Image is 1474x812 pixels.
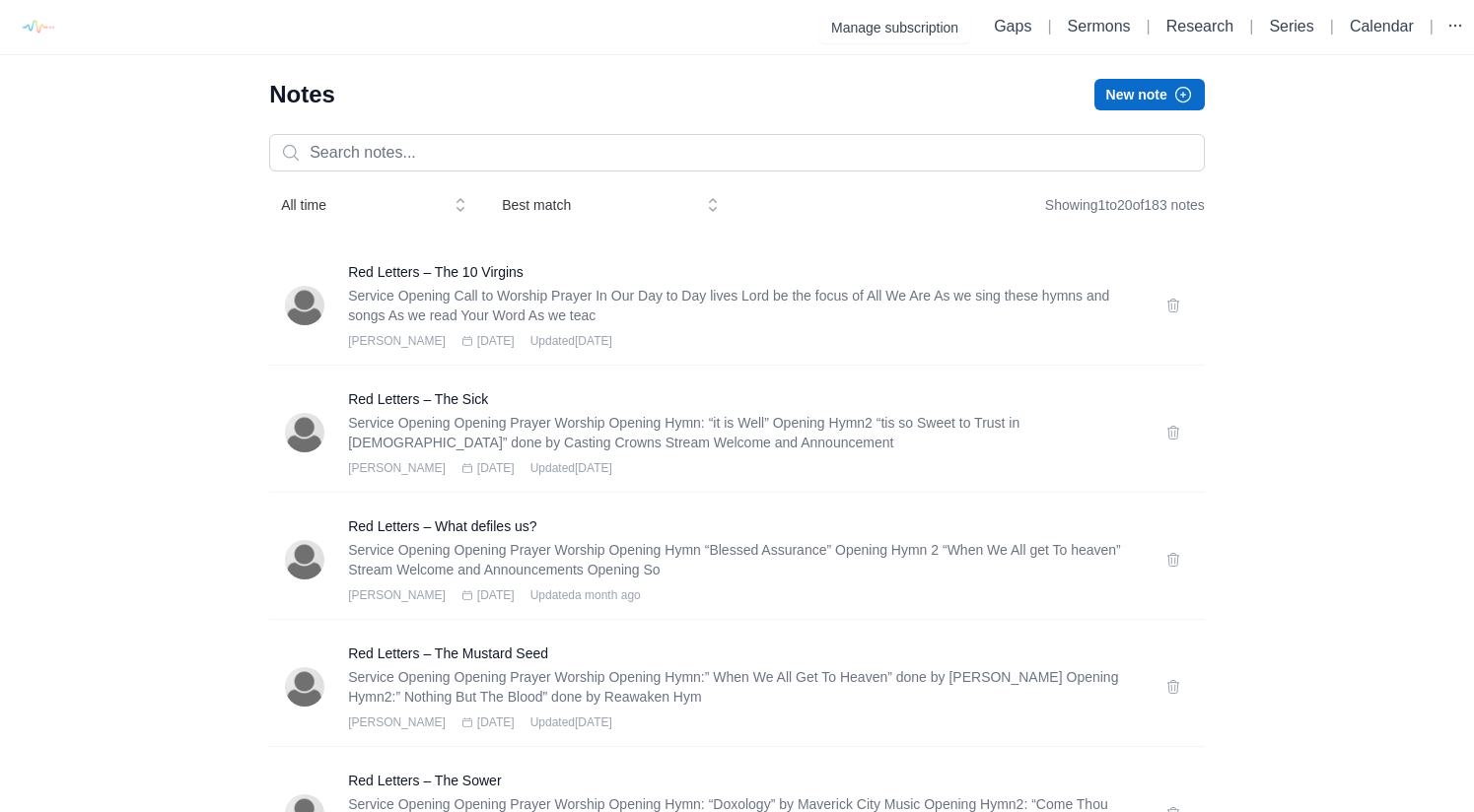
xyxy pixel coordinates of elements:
[348,262,1142,282] a: Red Letters – The 10 Virgins
[477,714,515,730] span: [DATE]
[1039,15,1059,38] li: |
[348,389,1142,409] a: Red Letters – The Sick
[1241,15,1261,38] li: |
[348,413,1142,452] p: Service Opening Opening Prayer Worship Opening Hymn: “it is Well” Opening Hymn2 “tis so Sweet to ...
[269,187,478,223] button: All time
[285,667,324,707] img: Jack Mason
[1045,187,1205,223] div: Showing 1 to 20 of 183 notes
[269,134,1205,171] input: Search notes...
[1068,18,1131,34] a: Sermons
[1166,18,1233,34] a: Research
[477,587,515,603] span: [DATE]
[530,460,612,476] span: Updated [DATE]
[994,18,1031,34] a: Gaps
[502,195,691,215] span: Best match
[1350,18,1414,34] a: Calendar
[285,286,324,325] img: Jack Mason
[348,771,1142,790] a: Red Letters – The Sower
[819,12,970,43] button: Manage subscription
[285,540,324,579] img: Jack Mason
[530,587,641,603] span: Updated a month ago
[15,5,59,49] img: logo
[285,413,324,452] img: Jack Mason
[490,187,731,223] button: Best match
[348,460,446,476] span: [PERSON_NAME]
[1269,18,1313,34] a: Series
[1322,15,1342,38] li: |
[348,516,1142,536] a: Red Letters – What defiles us?
[477,460,515,476] span: [DATE]
[269,79,335,110] h1: Notes
[477,333,515,349] span: [DATE]
[1139,15,1158,38] li: |
[348,540,1142,579] p: Service Opening Opening Prayer Worship Opening Hymn “Blessed Assurance” Opening Hymn 2 “When We A...
[348,643,1142,663] a: Red Letters – The Mustard Seed
[1422,15,1441,38] li: |
[348,587,446,603] span: [PERSON_NAME]
[281,195,439,215] span: All time
[530,333,612,349] span: Updated [DATE]
[348,714,446,730] span: [PERSON_NAME]
[530,714,612,730] span: Updated [DATE]
[348,667,1142,707] p: Service Opening Opening Prayer Worship Opening Hymn:” When We All Get To Heaven” done by [PERSON_...
[348,333,446,349] span: [PERSON_NAME]
[1094,79,1205,110] button: New note
[348,286,1142,325] p: Service Opening Call to Worship Prayer In Our Day to Day lives Lord be the focus of All We Are As...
